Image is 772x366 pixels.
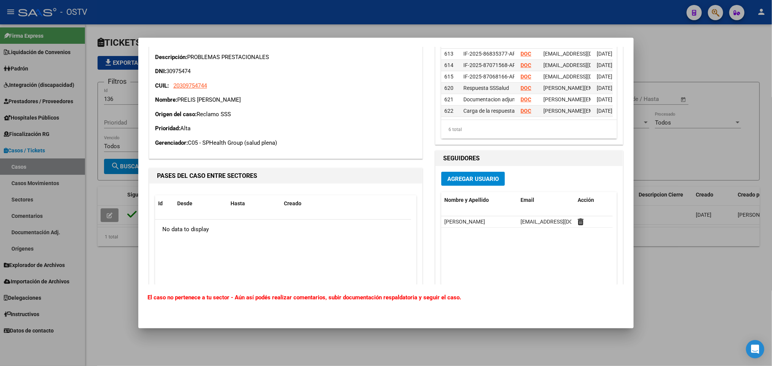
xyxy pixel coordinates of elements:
span: Agregar Usuario [447,176,499,182]
p: 30975474 [155,67,416,76]
span: Nombre y Apellido [444,197,489,203]
datatable-header-cell: Id [155,195,174,212]
span: 620 [444,85,453,91]
span: [PERSON_NAME][EMAIL_ADDRESS][DOMAIN_NAME] - [PERSON_NAME] [543,96,713,102]
span: 20309754744 [173,82,207,89]
span: [DATE] [597,74,612,80]
h1: PASES DEL CASO ENTRE SECTORES [157,171,415,181]
span: Hasta [231,200,245,206]
span: [DATE] [597,85,612,91]
span: [EMAIL_ADDRESS][DOMAIN_NAME] - [PERSON_NAME] [543,74,673,80]
datatable-header-cell: Acción [575,192,613,208]
span: [DATE] [597,108,612,114]
span: Id [158,200,163,206]
div: Open Intercom Messenger [746,340,764,358]
span: Acción [578,197,594,203]
span: Respuesta SSSalud [463,85,509,91]
span: IF-2025-86835377-APN-SGSUSS#SSS [463,51,553,57]
strong: Origen del caso: [155,111,197,118]
span: IF-2025-87068166-APN-SGSUSS#SSS [463,74,553,80]
datatable-header-cell: Nombre y Apellido [441,192,517,208]
span: Carga de la respuesta [463,108,515,114]
strong: Descripción: [155,54,187,61]
span: [DATE] [597,62,612,68]
span: [PERSON_NAME][EMAIL_ADDRESS][DOMAIN_NAME] - [PERSON_NAME] [543,108,713,114]
datatable-header-cell: Email [517,192,575,208]
strong: DNI: [155,68,166,75]
p: C05 - SPHealth Group (salud plena) [155,139,416,147]
a: DOC [521,96,531,102]
span: 614 [444,62,453,68]
datatable-header-cell: Creado [281,195,319,212]
span: IF-2025-87071568-APN-SGSUSS#SSS [463,62,553,68]
b: El caso no pertenece a tu sector - Aún así podés realizar comentarios, subir documentación respal... [147,294,461,301]
h1: SEGUIDORES [443,154,615,163]
strong: Prioridad: [155,125,180,132]
p: PRELIS [PERSON_NAME] [155,96,416,104]
a: DOC [521,85,531,91]
span: [PERSON_NAME] [444,219,485,225]
div: No data to display [155,220,411,239]
strong: Gerenciador: [155,139,188,146]
datatable-header-cell: Desde [174,195,227,212]
a: DOC [521,108,531,114]
span: [PERSON_NAME][EMAIL_ADDRESS][DOMAIN_NAME] - [PERSON_NAME] [543,85,713,91]
div: 6 total [441,120,617,139]
span: 621 [444,96,453,102]
p: PROBLEMAS PRESTACIONALES [155,53,416,62]
span: [EMAIL_ADDRESS][DOMAIN_NAME] [521,219,605,225]
span: Documentacion adjunta [463,96,520,102]
span: [DATE] [597,51,612,57]
button: Agregar Usuario [441,172,505,186]
datatable-header-cell: Hasta [227,195,281,212]
span: Email [521,197,534,203]
span: Alta [180,125,191,132]
span: 615 [444,74,453,80]
span: [EMAIL_ADDRESS][DOMAIN_NAME] - [PERSON_NAME] [543,51,673,57]
span: [DATE] [597,96,612,102]
span: Creado [284,200,301,206]
span: [EMAIL_ADDRESS][DOMAIN_NAME] - [PERSON_NAME] [543,62,673,68]
p: Reclamo SSS [155,110,416,119]
span: 613 [444,51,453,57]
span: Desde [177,200,192,206]
strong: CUIL: [155,82,169,89]
span: 622 [444,108,453,114]
a: DOC [521,74,531,80]
a: DOC [521,62,531,68]
strong: Nombre: [155,96,177,103]
a: DOC [521,51,531,57]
